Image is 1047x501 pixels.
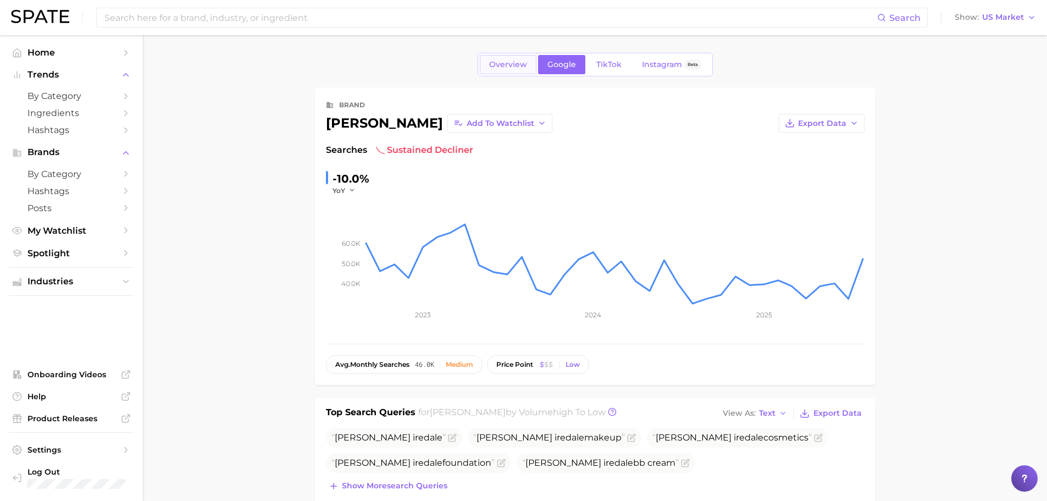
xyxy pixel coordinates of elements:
a: Onboarding Videos [9,366,134,383]
h2: for by Volume [418,406,606,421]
a: Log out. Currently logged in with e-mail kkrom@stellarising.com. [9,464,134,492]
span: monthly searches [335,361,409,368]
span: [PERSON_NAME] [656,432,732,443]
a: Spotlight [9,245,134,262]
button: Brands [9,144,134,161]
abbr: average [335,360,350,368]
span: iredale [734,432,763,443]
span: cosmetics [652,432,812,443]
a: My Watchlist [9,222,134,239]
button: Industries [9,273,134,290]
button: YoY [333,186,356,195]
span: Searches [326,144,367,157]
button: Flag as miscategorized or irrelevant [681,459,690,467]
span: iredale [413,458,442,468]
button: Flag as miscategorized or irrelevant [627,433,636,442]
a: by Category [9,166,134,183]
span: [PERSON_NAME] [335,432,411,443]
a: InstagramBeta [633,55,711,74]
div: Low [566,361,580,368]
button: Export Data [797,406,864,421]
span: Brands [27,147,115,157]
button: View AsText [720,406,790,421]
a: Product Releases [9,410,134,427]
span: Product Releases [27,414,115,423]
tspan: 50.0k [342,260,361,268]
span: Trends [27,70,115,80]
a: TikTok [587,55,631,74]
span: US Market [982,14,1024,20]
span: My Watchlist [27,225,115,236]
span: [PERSON_NAME] [525,458,601,468]
span: 46.0k [415,361,434,368]
span: Onboarding Videos [27,370,115,379]
tspan: 2023 [415,311,431,319]
button: ShowUS Market [952,10,1039,25]
span: Overview [489,60,527,69]
div: Medium [446,361,473,368]
span: View As [723,410,756,416]
span: Beta [688,60,698,69]
span: by Category [27,169,115,179]
span: [PERSON_NAME] [335,458,411,468]
a: Settings [9,442,134,458]
span: Show [955,14,979,20]
span: high to low [553,407,606,417]
div: brand [339,98,365,112]
span: makeup [473,432,625,443]
img: sustained decliner [376,146,385,155]
tspan: 2025 [756,311,772,319]
img: SPATE [11,10,69,23]
span: sustained decliner [376,144,473,157]
span: Instagram [642,60,682,69]
span: Spotlight [27,248,115,258]
a: Home [9,44,134,61]
span: foundation [331,458,495,468]
button: Trends [9,67,134,83]
span: Hashtags [27,186,115,196]
span: Posts [27,203,115,213]
a: Posts [9,200,134,217]
span: by Category [27,91,115,101]
button: Flag as miscategorized or irrelevant [448,433,457,442]
span: Google [547,60,576,69]
button: avg.monthly searches46.0kMedium [326,355,483,374]
span: [PERSON_NAME] [477,432,552,443]
span: TikTok [596,60,622,69]
span: price point [496,361,533,368]
span: bb cream [522,458,679,468]
span: Search [889,13,921,23]
div: [PERSON_NAME] [326,117,443,130]
button: Flag as miscategorized or irrelevant [814,433,823,442]
input: Search here for a brand, industry, or ingredient [103,8,877,27]
a: Help [9,388,134,405]
span: Show more search queries [342,481,447,491]
span: iredale [603,458,633,468]
span: Export Data [813,409,862,418]
button: Show moresearch queries [326,478,450,494]
span: YoY [333,186,345,195]
a: by Category [9,87,134,104]
button: Add to Watchlist [447,114,552,133]
a: Hashtags [9,122,134,139]
a: Ingredients [9,104,134,122]
span: Industries [27,277,115,287]
tspan: 2024 [585,311,601,319]
a: Hashtags [9,183,134,200]
h1: Top Search Queries [326,406,416,421]
span: Export Data [798,119,846,128]
span: iredale [555,432,584,443]
span: Home [27,47,115,58]
tspan: 60.0k [342,239,361,247]
span: Help [27,392,115,401]
span: Hashtags [27,125,115,135]
span: [PERSON_NAME] [430,407,506,417]
button: Flag as miscategorized or irrelevant [497,459,506,467]
div: -10.0% [333,170,369,188]
span: Ingredients [27,108,115,118]
button: price pointLow [487,355,589,374]
span: Settings [27,445,115,455]
button: Export Data [779,114,865,133]
span: Add to Watchlist [467,119,534,128]
tspan: 40.0k [341,279,361,288]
